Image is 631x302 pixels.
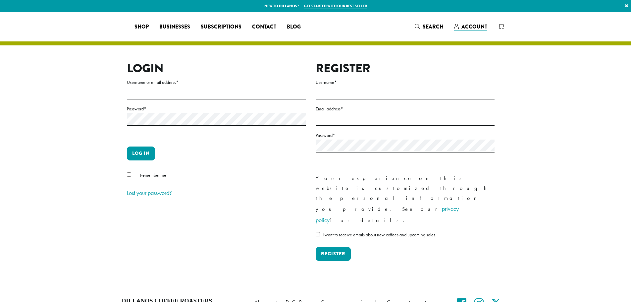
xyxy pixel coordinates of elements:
[127,189,172,197] a: Lost your password?
[409,21,449,32] a: Search
[127,147,155,160] button: Log in
[316,78,495,87] label: Username
[159,23,190,31] span: Businesses
[316,247,351,261] button: Register
[323,232,436,238] span: I want to receive emails about new coffees and upcoming sales.
[316,173,495,226] p: Your experience on this website is customized through the personal information you provide. See o...
[316,131,495,140] label: Password
[127,61,306,76] h2: Login
[316,105,495,113] label: Email address
[201,23,241,31] span: Subscriptions
[127,105,306,113] label: Password
[461,23,487,30] span: Account
[129,22,154,32] a: Shop
[423,23,444,30] span: Search
[134,23,149,31] span: Shop
[287,23,301,31] span: Blog
[127,78,306,87] label: Username or email address
[316,232,320,236] input: I want to receive emails about new coffees and upcoming sales.
[304,3,367,9] a: Get started with our best seller
[140,172,166,178] span: Remember me
[252,23,276,31] span: Contact
[316,205,459,224] a: privacy policy
[316,61,495,76] h2: Register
